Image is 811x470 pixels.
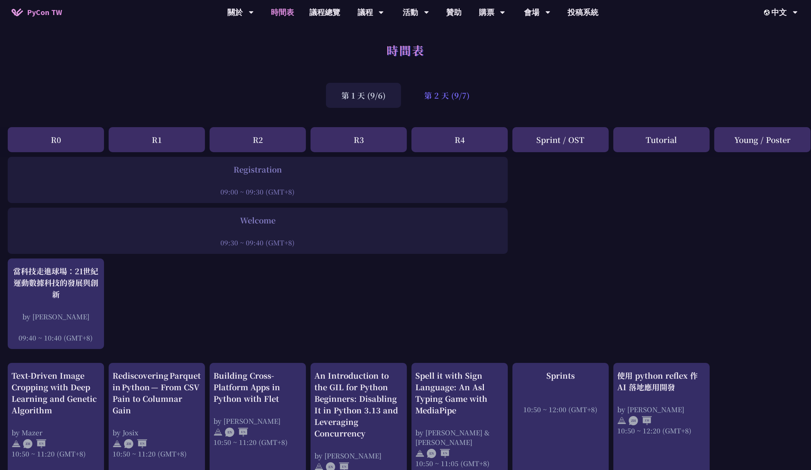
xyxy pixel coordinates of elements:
img: svg+xml;base64,PHN2ZyB4bWxucz0iaHR0cDovL3d3dy53My5vcmcvMjAwMC9zdmciIHdpZHRoPSIyNCIgaGVpZ2h0PSIyNC... [112,439,122,448]
img: ZHZH.38617ef.svg [629,416,652,425]
a: PyCon TW [4,3,70,22]
div: Spell it with Sign Language: An Asl Typing Game with MediaPipe [415,370,504,416]
h1: 時間表 [386,39,425,62]
div: R4 [411,127,508,152]
div: Rediscovering Parquet in Python — From CSV Pain to Columnar Gain [112,370,201,416]
div: by Mazer [12,428,100,437]
a: 當科技走進球場：21世紀運動數據科技的發展與創新 by [PERSON_NAME] 09:40 ~ 10:40 (GMT+8) [12,265,100,342]
img: svg+xml;base64,PHN2ZyB4bWxucz0iaHR0cDovL3d3dy53My5vcmcvMjAwMC9zdmciIHdpZHRoPSIyNCIgaGVpZ2h0PSIyNC... [213,428,223,437]
div: Sprint / OST [512,127,609,152]
div: 10:50 ~ 11:20 (GMT+8) [112,449,201,458]
div: by [PERSON_NAME] [213,416,302,426]
div: by [PERSON_NAME] [12,312,100,321]
div: Building Cross-Platform Apps in Python with Flet [213,370,302,405]
div: 09:30 ~ 09:40 (GMT+8) [12,238,504,247]
div: by [PERSON_NAME] [617,405,706,414]
div: by [PERSON_NAME] & [PERSON_NAME] [415,428,504,447]
div: 09:40 ~ 10:40 (GMT+8) [12,333,100,342]
div: 10:50 ~ 11:20 (GMT+8) [12,449,100,458]
div: by [PERSON_NAME] [314,451,403,460]
img: svg+xml;base64,PHN2ZyB4bWxucz0iaHR0cDovL3d3dy53My5vcmcvMjAwMC9zdmciIHdpZHRoPSIyNCIgaGVpZ2h0PSIyNC... [415,449,425,458]
div: Young / Poster [714,127,811,152]
img: svg+xml;base64,PHN2ZyB4bWxucz0iaHR0cDovL3d3dy53My5vcmcvMjAwMC9zdmciIHdpZHRoPSIyNCIgaGVpZ2h0PSIyNC... [617,416,626,425]
div: R0 [8,127,104,152]
div: 第 1 天 (9/6) [326,83,401,108]
div: R2 [210,127,306,152]
div: 10:50 ~ 11:20 (GMT+8) [213,437,302,447]
div: 當科技走進球場：21世紀運動數據科技的發展與創新 [12,265,100,300]
div: An Introduction to the GIL for Python Beginners: Disabling It in Python 3.13 and Leveraging Concu... [314,370,403,439]
div: 09:00 ~ 09:30 (GMT+8) [12,187,504,196]
img: Locale Icon [764,10,772,15]
div: Sprints [516,370,605,381]
div: by Josix [112,428,201,437]
a: Spell it with Sign Language: An Asl Typing Game with MediaPipe by [PERSON_NAME] & [PERSON_NAME] 1... [415,370,504,468]
img: ENEN.5a408d1.svg [225,428,248,437]
span: PyCon TW [27,7,62,18]
img: ENEN.5a408d1.svg [427,449,450,458]
img: Home icon of PyCon TW 2025 [12,8,23,16]
div: Welcome [12,215,504,226]
img: ZHEN.371966e.svg [23,439,46,448]
img: svg+xml;base64,PHN2ZyB4bWxucz0iaHR0cDovL3d3dy53My5vcmcvMjAwMC9zdmciIHdpZHRoPSIyNCIgaGVpZ2h0PSIyNC... [12,439,21,448]
div: 第 2 天 (9/7) [409,83,485,108]
div: Registration [12,164,504,175]
div: 使用 python reflex 作 AI 落地應用開發 [617,370,706,393]
div: 10:50 ~ 12:20 (GMT+8) [617,426,706,435]
div: 10:50 ~ 11:05 (GMT+8) [415,458,504,468]
div: R3 [311,127,407,152]
img: ZHEN.371966e.svg [124,439,147,448]
div: 10:50 ~ 12:00 (GMT+8) [516,405,605,414]
div: Text-Driven Image Cropping with Deep Learning and Genetic Algorithm [12,370,100,416]
div: Tutorial [613,127,710,152]
div: R1 [109,127,205,152]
